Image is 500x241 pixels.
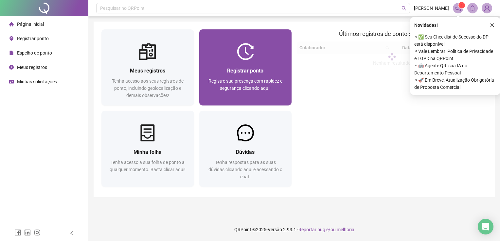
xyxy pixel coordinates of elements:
[134,149,162,155] span: Minha folha
[110,160,186,172] span: Tenha acesso a sua folha de ponto a qualquer momento. Basta clicar aqui!
[9,65,14,70] span: clock-circle
[490,23,494,27] span: close
[208,78,282,91] span: Registre sua presença com rapidez e segurança clicando aqui!
[482,3,492,13] img: 86812
[414,48,496,62] span: ⚬ Vale Lembrar: Política de Privacidade e LGPD na QRPoint
[14,229,21,236] span: facebook
[199,111,292,187] a: DúvidasTenha respostas para as suas dúvidas clicando aqui e acessando o chat!
[414,5,449,12] span: [PERSON_NAME]
[112,78,184,98] span: Tenha acesso aos seus registros de ponto, incluindo geolocalização e demais observações!
[34,229,41,236] span: instagram
[455,5,461,11] span: notification
[461,3,463,8] span: 1
[470,5,475,11] span: bell
[17,36,49,41] span: Registrar ponto
[414,76,496,91] span: ⚬ 🚀 Em Breve, Atualização Obrigatória de Proposta Comercial
[414,33,496,48] span: ⚬ ✅ Seu Checklist de Sucesso do DP está disponível
[24,229,31,236] span: linkedin
[414,62,496,76] span: ⚬ 🤖 Agente QR: sua IA no Departamento Pessoal
[9,36,14,41] span: environment
[478,219,493,234] div: Open Intercom Messenger
[17,50,52,56] span: Espelho de ponto
[236,149,255,155] span: Dúvidas
[17,22,44,27] span: Página inicial
[268,227,282,232] span: Versão
[9,22,14,26] span: home
[199,29,292,105] a: Registrar pontoRegistre sua presença com rapidez e segurança clicando aqui!
[17,65,47,70] span: Meus registros
[101,111,194,187] a: Minha folhaTenha acesso a sua folha de ponto a qualquer momento. Basta clicar aqui!
[69,231,74,235] span: left
[298,227,354,232] span: Reportar bug e/ou melhoria
[130,68,165,74] span: Meus registros
[17,79,57,84] span: Minhas solicitações
[414,22,438,29] span: Novidades !
[9,51,14,55] span: file
[402,6,406,11] span: search
[101,29,194,105] a: Meus registrosTenha acesso aos seus registros de ponto, incluindo geolocalização e demais observa...
[88,218,500,241] footer: QRPoint © 2025 - 2.93.1 -
[208,160,282,179] span: Tenha respostas para as suas dúvidas clicando aqui e acessando o chat!
[458,2,465,8] sup: 1
[9,79,14,84] span: schedule
[227,68,263,74] span: Registrar ponto
[339,30,445,37] span: Últimos registros de ponto sincronizados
